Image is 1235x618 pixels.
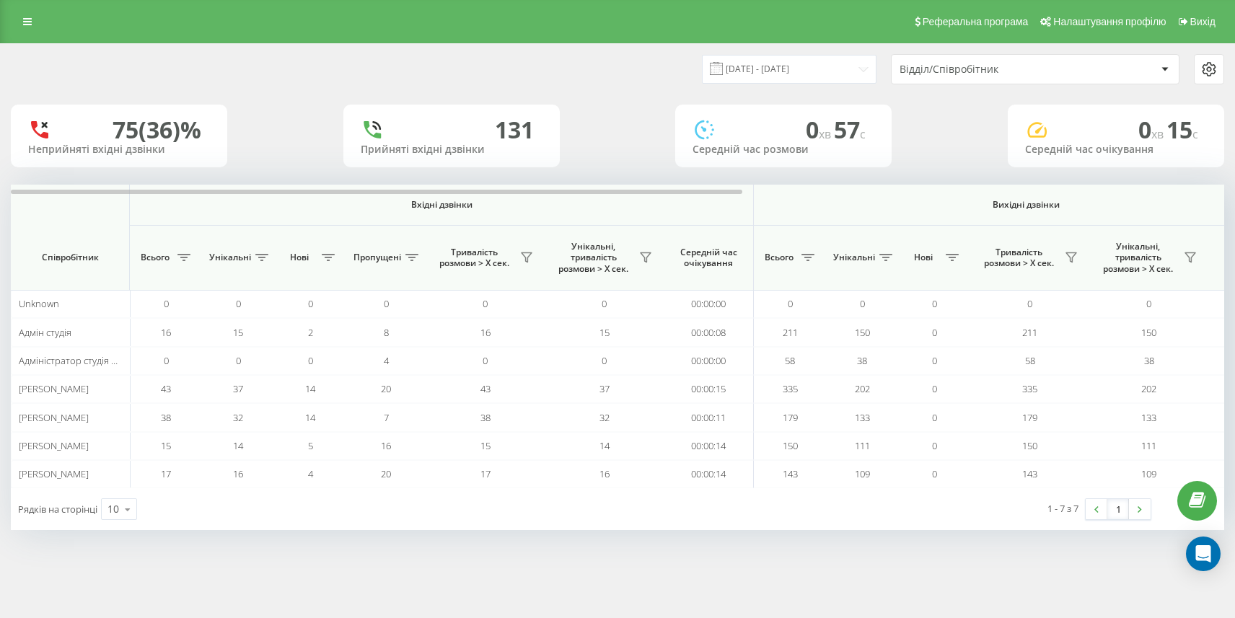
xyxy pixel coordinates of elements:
[308,326,313,339] span: 2
[1192,126,1198,142] span: c
[1047,501,1078,516] div: 1 - 7 з 7
[1151,126,1166,142] span: хв
[381,467,391,480] span: 20
[783,439,798,452] span: 150
[161,411,171,424] span: 38
[480,411,491,424] span: 38
[1096,241,1179,275] span: Унікальні, тривалість розмови > Х сек.
[1141,326,1156,339] span: 150
[860,126,866,142] span: c
[161,439,171,452] span: 15
[1141,411,1156,424] span: 133
[1025,144,1207,156] div: Середній час очікування
[1027,297,1032,310] span: 0
[599,467,610,480] span: 16
[308,297,313,310] span: 0
[19,439,89,452] span: [PERSON_NAME]
[602,354,607,367] span: 0
[107,502,119,516] div: 10
[1138,114,1166,145] span: 0
[19,411,89,424] span: [PERSON_NAME]
[855,439,870,452] span: 111
[783,326,798,339] span: 211
[384,411,389,424] span: 7
[860,297,865,310] span: 0
[384,326,389,339] span: 8
[1166,114,1198,145] span: 15
[480,382,491,395] span: 43
[900,63,1072,76] div: Відділ/Співробітник
[783,382,798,395] span: 335
[308,467,313,480] span: 4
[1022,411,1037,424] span: 179
[236,297,241,310] span: 0
[855,326,870,339] span: 150
[1025,354,1035,367] span: 58
[664,432,754,460] td: 00:00:14
[664,347,754,375] td: 00:00:00
[599,326,610,339] span: 15
[932,382,937,395] span: 0
[855,382,870,395] span: 202
[233,382,243,395] span: 37
[1141,467,1156,480] span: 109
[19,354,138,367] span: Адміністратор студія Лодзь
[833,252,875,263] span: Унікальні
[1141,439,1156,452] span: 111
[305,411,315,424] span: 14
[855,467,870,480] span: 109
[19,382,89,395] span: [PERSON_NAME]
[599,382,610,395] span: 37
[932,467,937,480] span: 0
[664,290,754,318] td: 00:00:00
[19,326,71,339] span: Адмін студія
[761,252,797,263] span: Всього
[783,411,798,424] span: 179
[855,411,870,424] span: 133
[19,297,59,310] span: Unknown
[932,354,937,367] span: 0
[483,354,488,367] span: 0
[932,411,937,424] span: 0
[384,297,389,310] span: 0
[834,114,866,145] span: 57
[164,297,169,310] span: 0
[599,411,610,424] span: 32
[308,354,313,367] span: 0
[495,116,534,144] div: 131
[1022,439,1037,452] span: 150
[480,439,491,452] span: 15
[161,326,171,339] span: 16
[783,467,798,480] span: 143
[923,16,1029,27] span: Реферальна програма
[23,252,117,263] span: Співробітник
[857,354,867,367] span: 38
[19,467,89,480] span: [PERSON_NAME]
[233,467,243,480] span: 16
[932,297,937,310] span: 0
[18,503,97,516] span: Рядків на сторінці
[113,116,201,144] div: 75 (36)%
[209,252,251,263] span: Унікальні
[905,252,941,263] span: Нові
[1022,326,1037,339] span: 211
[353,252,401,263] span: Пропущені
[664,375,754,403] td: 00:00:15
[785,354,795,367] span: 58
[1053,16,1166,27] span: Налаштування профілю
[599,439,610,452] span: 14
[308,439,313,452] span: 5
[384,354,389,367] span: 4
[932,439,937,452] span: 0
[233,439,243,452] span: 14
[480,326,491,339] span: 16
[236,354,241,367] span: 0
[1186,537,1221,571] div: Open Intercom Messenger
[664,318,754,346] td: 00:00:08
[1022,382,1037,395] span: 335
[1144,354,1154,367] span: 38
[483,297,488,310] span: 0
[381,382,391,395] span: 20
[602,297,607,310] span: 0
[932,326,937,339] span: 0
